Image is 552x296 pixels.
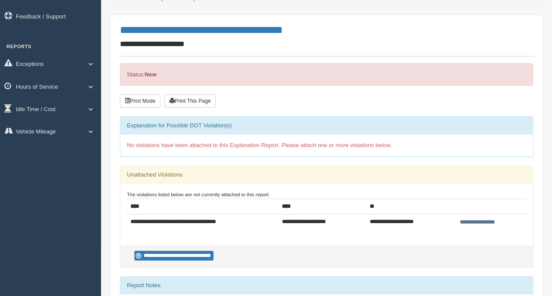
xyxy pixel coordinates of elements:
span: No violations have been attached to this Explanation Report. Please attach one or more violations... [127,142,392,148]
div: Report Notes [120,277,533,294]
button: Print This Page [165,94,216,108]
small: The violations listed below are not currently attached to this report: [127,192,270,197]
div: Explanation for Possible DOT Violation(s) [120,117,533,134]
strong: New [144,71,156,78]
div: Status: [120,63,533,86]
div: Unattached Violations [120,166,533,184]
button: Print Mode [120,94,160,108]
